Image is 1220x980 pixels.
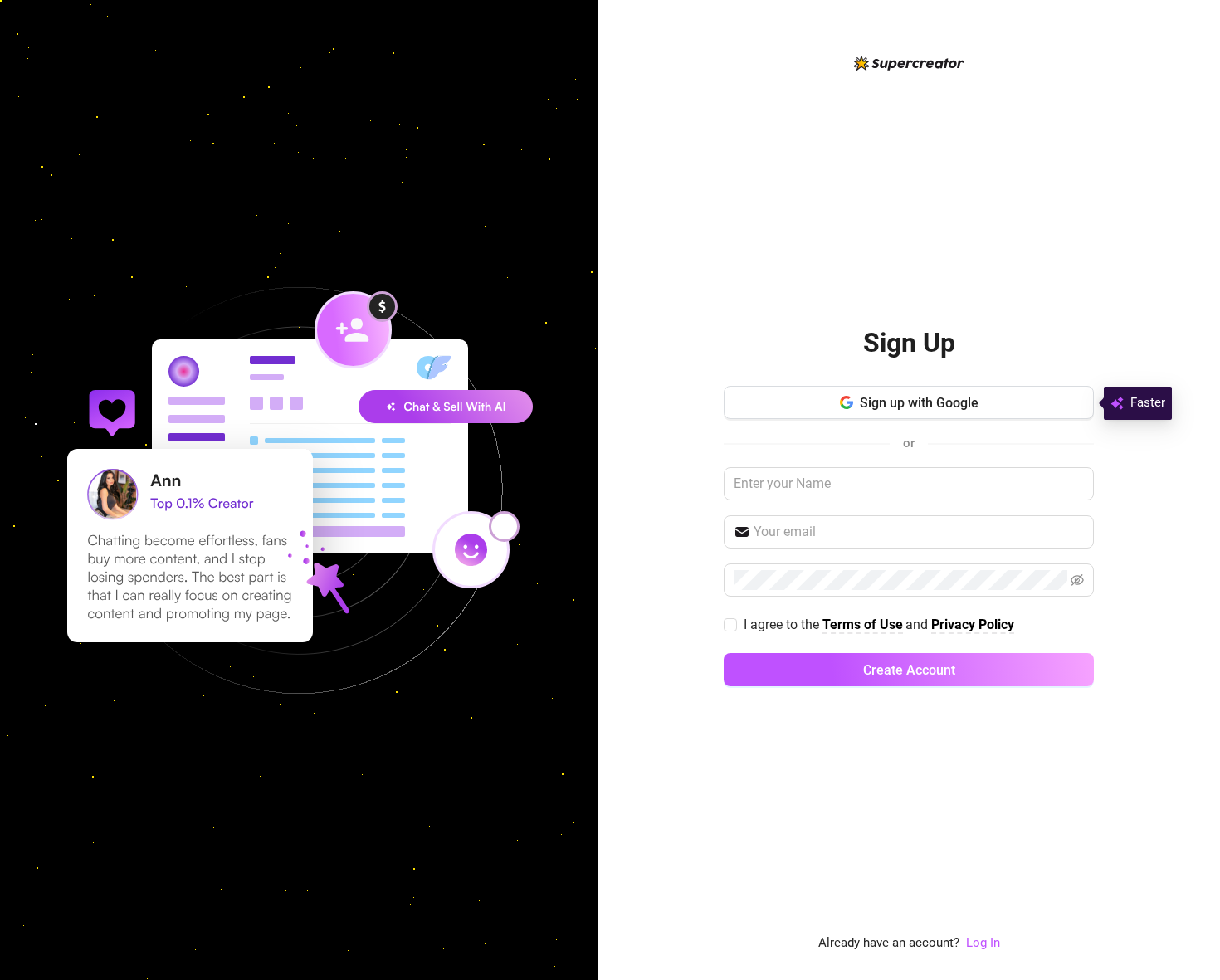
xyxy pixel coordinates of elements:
[822,617,903,632] strong: Terms of Use
[822,617,903,634] a: Terms of Use
[724,653,1094,686] button: Create Account
[744,617,822,632] span: I agree to the
[966,934,1000,953] a: Log In
[860,395,978,411] span: Sign up with Google
[724,386,1094,419] button: Sign up with Google
[1071,573,1084,587] span: eye-invisible
[1110,393,1124,413] img: svg%3e
[1130,393,1165,413] span: Faster
[931,617,1014,632] strong: Privacy Policy
[854,56,964,71] img: logo-BBDzfeDw.svg
[724,467,1094,500] input: Enter your Name
[754,522,1084,542] input: Your email
[903,436,915,451] span: or
[863,662,955,678] span: Create Account
[12,203,586,778] img: signup-background-D0MIrEPF.svg
[818,934,959,953] span: Already have an account?
[863,326,955,360] h2: Sign Up
[931,617,1014,634] a: Privacy Policy
[966,935,1000,950] a: Log In
[905,617,931,632] span: and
